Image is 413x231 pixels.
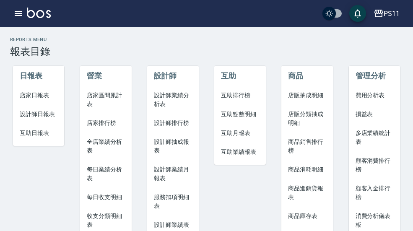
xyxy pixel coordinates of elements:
a: 設計師日報表 [13,105,65,124]
h3: 報表目錄 [10,46,403,57]
span: 設計師日報表 [20,110,58,119]
span: 店家排行榜 [87,119,125,127]
span: 互助排行榜 [221,91,259,100]
a: 設計師抽成報表 [147,132,199,160]
a: 互助月報表 [214,124,266,143]
span: 商品庫存表 [288,212,326,221]
span: 服務扣項明細表 [154,193,192,210]
a: 店家日報表 [13,86,65,105]
a: 互助日報表 [13,124,65,143]
a: 店販分類抽成明細 [281,105,333,132]
a: 店家區間累計表 [80,86,132,114]
span: 商品銷售排行榜 [288,138,326,155]
span: 消費分析儀表板 [356,212,394,229]
span: 顧客消費排行榜 [356,156,394,174]
span: 互助日報表 [20,129,58,138]
li: 設計師 [147,66,199,86]
li: 管理分析 [349,66,400,86]
span: 設計師業績分析表 [154,91,192,109]
span: 顧客入金排行榜 [356,184,394,202]
a: 互助業績報表 [214,143,266,161]
span: 設計師業績月報表 [154,165,192,183]
span: 費用分析表 [356,91,394,100]
h2: Reports Menu [10,37,403,42]
a: 顧客消費排行榜 [349,151,400,179]
span: 收支分類明細表 [87,212,125,229]
a: 多店業績統計表 [349,124,400,151]
li: 互助 [214,66,266,86]
span: 設計師抽成報表 [154,138,192,155]
span: 商品消耗明細 [288,165,326,174]
a: 互助排行榜 [214,86,266,105]
a: 服務扣項明細表 [147,188,199,215]
span: 損益表 [356,110,394,119]
li: 日報表 [13,66,65,86]
span: 每日收支明細 [87,193,125,202]
a: 費用分析表 [349,86,400,105]
span: 互助業績報表 [221,148,259,156]
a: 店家排行榜 [80,114,132,132]
a: 互助點數明細 [214,105,266,124]
a: 商品消耗明細 [281,160,333,179]
span: 互助月報表 [221,129,259,138]
span: 店販分類抽成明細 [288,110,326,127]
a: 全店業績分析表 [80,132,132,160]
a: 每日業績分析表 [80,160,132,188]
button: save [349,5,366,22]
span: 店販抽成明細 [288,91,326,100]
button: PS11 [370,5,403,22]
a: 損益表 [349,105,400,124]
span: 全店業績分析表 [87,138,125,155]
span: 商品進銷貨報表 [288,184,326,202]
a: 設計師業績分析表 [147,86,199,114]
span: 互助點數明細 [221,110,259,119]
span: 多店業績統計表 [356,129,394,146]
a: 店販抽成明細 [281,86,333,105]
a: 商品進銷貨報表 [281,179,333,207]
span: 設計師業績表 [154,221,192,229]
a: 商品庫存表 [281,207,333,226]
a: 顧客入金排行榜 [349,179,400,207]
a: 設計師業績月報表 [147,160,199,188]
a: 設計師排行榜 [147,114,199,132]
span: 設計師排行榜 [154,119,192,127]
li: 營業 [80,66,132,86]
a: 每日收支明細 [80,188,132,207]
li: 商品 [281,66,333,86]
span: 店家區間累計表 [87,91,125,109]
span: 店家日報表 [20,91,58,100]
img: Logo [27,8,51,18]
a: 商品銷售排行榜 [281,132,333,160]
div: PS11 [384,8,400,19]
span: 每日業績分析表 [87,165,125,183]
